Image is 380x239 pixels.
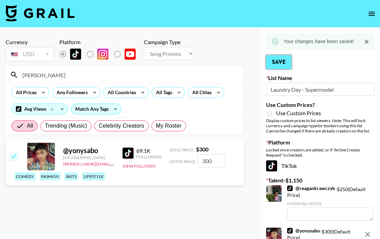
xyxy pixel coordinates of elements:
[287,186,293,191] img: TikTok
[12,104,68,114] div: Avg Views
[287,228,320,234] a: @yonysabo
[63,155,114,160] div: [GEOGRAPHIC_DATA]
[287,185,373,221] div: - $ 250 (Default Price)
[6,39,54,46] div: Currency
[365,7,379,21] button: open drawer
[266,160,277,171] img: TikTok
[7,48,52,60] div: USD
[123,148,134,159] img: TikTok
[287,185,335,191] a: @reagankrawczyk
[99,122,144,130] span: Celebrity Creators
[266,55,291,69] button: Save
[169,147,195,152] span: Song Price:
[266,74,374,81] label: List Name
[125,49,136,60] img: YouTube
[156,122,182,130] span: My Roster
[188,87,213,98] div: All Cities
[18,69,240,80] input: Search by User Name
[123,163,155,169] button: View Full Stats
[144,39,194,46] div: Campaign Type
[104,87,137,98] div: All Countries
[6,46,54,63] div: Remove selected talent to change your currency
[59,47,141,61] div: Remove selected talent to change platforms
[276,110,321,117] span: Use Custom Prices
[63,146,114,155] div: @ yonysabo
[40,172,60,180] div: fashion
[12,87,38,98] div: All Prices
[283,35,354,48] div: Your changes have been saved!
[6,5,75,21] img: Grail Talent
[65,172,78,180] div: skits
[63,160,198,167] a: [PERSON_NAME][EMAIL_ADDRESS][PERSON_NAME][DOMAIN_NAME]
[198,154,225,167] input: 300
[136,147,161,154] div: 69.1K
[136,154,161,159] div: Followers
[59,39,141,46] div: Platform
[266,177,374,184] label: Talent - $ 1,150
[14,172,36,180] div: comedy
[266,147,374,158] div: Locked once creators are added, or if "Active Creator Request" is checked.
[266,160,374,171] div: TikTok
[169,159,196,164] span: Offer Price:
[70,49,81,60] img: TikTok
[27,122,33,130] span: All
[361,37,372,47] button: Close
[266,139,374,146] label: Platform
[317,123,362,128] em: for bookers using this list
[266,118,374,133] div: Display custom prices to list viewers. Note: This will lock currency and campaign type . Cannot b...
[266,101,374,108] label: Use Custom Prices?
[82,172,105,180] div: lifestyle
[97,49,108,60] img: Instagram
[152,87,174,98] div: All Tags
[287,228,293,233] img: TikTok
[52,87,89,98] div: Any Followers
[71,104,121,114] div: Match Any Tags
[45,122,87,130] span: Trending (Music)
[287,201,373,206] div: Internal Notes:
[196,146,208,152] strong: $ 300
